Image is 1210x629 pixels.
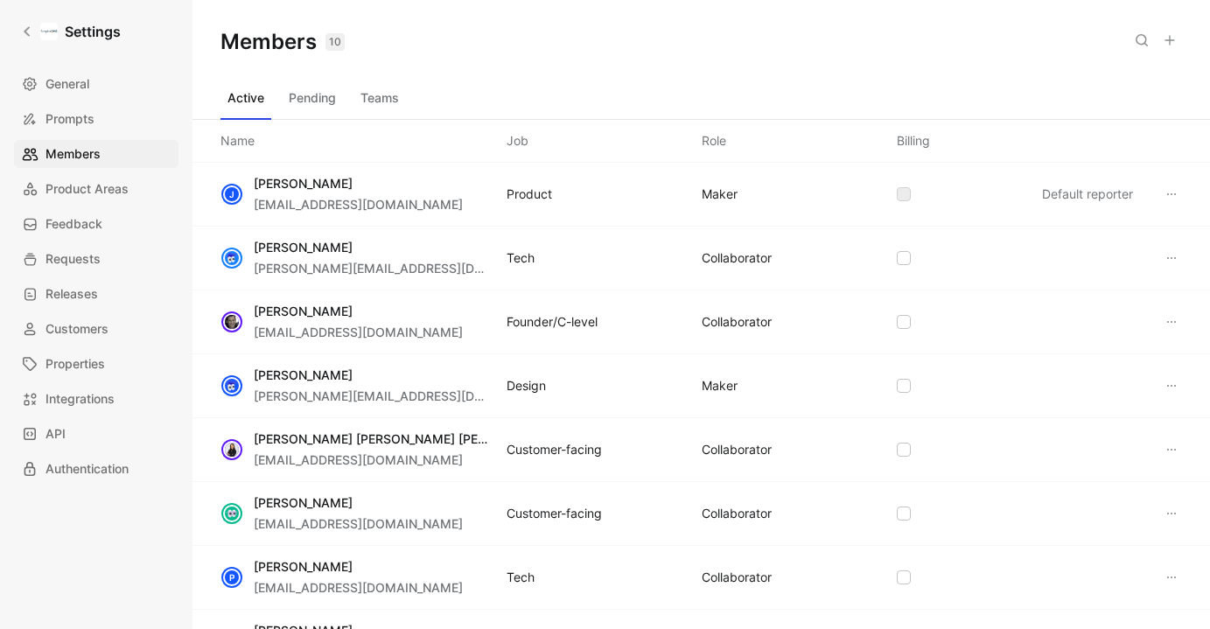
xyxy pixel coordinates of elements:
img: avatar [223,505,241,522]
a: Authentication [14,455,178,483]
a: Members [14,140,178,168]
img: avatar [223,441,241,458]
div: Job [507,130,528,151]
div: COLLABORATOR [702,311,772,332]
div: Tech [507,567,535,588]
div: Founder/C-level [507,311,598,332]
div: 10 [325,33,345,51]
div: Tech [507,248,535,269]
span: Default reporter [1042,186,1133,201]
span: Members [45,143,101,164]
div: Design [507,375,546,396]
span: [EMAIL_ADDRESS][DOMAIN_NAME] [254,580,463,595]
div: MAKER [702,375,738,396]
span: [PERSON_NAME][EMAIL_ADDRESS][DOMAIN_NAME] [254,261,562,276]
span: [EMAIL_ADDRESS][DOMAIN_NAME] [254,516,463,531]
span: [PERSON_NAME] [254,367,353,382]
span: [EMAIL_ADDRESS][DOMAIN_NAME] [254,197,463,212]
a: Settings [14,14,128,49]
span: [PERSON_NAME] [254,495,353,510]
span: General [45,73,89,94]
span: Properties [45,353,105,374]
span: Authentication [45,458,129,479]
a: API [14,420,178,448]
div: Customer-facing [507,439,602,460]
div: Billing [897,130,930,151]
div: Name [220,130,255,151]
a: Customers [14,315,178,343]
img: avatar [223,249,241,267]
div: J [223,185,241,203]
button: Teams [353,84,406,112]
a: Requests [14,245,178,273]
div: MAKER [702,184,738,205]
span: [EMAIL_ADDRESS][DOMAIN_NAME] [254,325,463,339]
img: avatar [223,313,241,331]
span: [PERSON_NAME] [254,176,353,191]
a: Product Areas [14,175,178,203]
div: COLLABORATOR [702,503,772,524]
span: API [45,423,66,444]
h1: Settings [65,21,121,42]
span: [PERSON_NAME][EMAIL_ADDRESS][DOMAIN_NAME] [254,388,562,403]
span: Integrations [45,388,115,409]
div: Role [702,130,726,151]
span: Feedback [45,213,102,234]
span: Releases [45,283,98,304]
button: Pending [282,84,343,112]
div: COLLABORATOR [702,567,772,588]
span: [PERSON_NAME] [PERSON_NAME] [PERSON_NAME] [254,431,557,446]
span: Customers [45,318,108,339]
div: Customer-facing [507,503,602,524]
span: [EMAIL_ADDRESS][DOMAIN_NAME] [254,452,463,467]
button: Active [220,84,271,112]
img: avatar [223,377,241,395]
div: Product [507,184,552,205]
span: Prompts [45,108,94,129]
a: Prompts [14,105,178,133]
h1: Members [220,28,345,56]
a: Releases [14,280,178,308]
span: [PERSON_NAME] [254,559,353,574]
div: COLLABORATOR [702,248,772,269]
div: P [223,569,241,586]
span: Requests [45,248,101,269]
div: COLLABORATOR [702,439,772,460]
span: [PERSON_NAME] [254,304,353,318]
a: Feedback [14,210,178,238]
span: Product Areas [45,178,129,199]
a: Integrations [14,385,178,413]
span: [PERSON_NAME] [254,240,353,255]
a: Properties [14,350,178,378]
a: General [14,70,178,98]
